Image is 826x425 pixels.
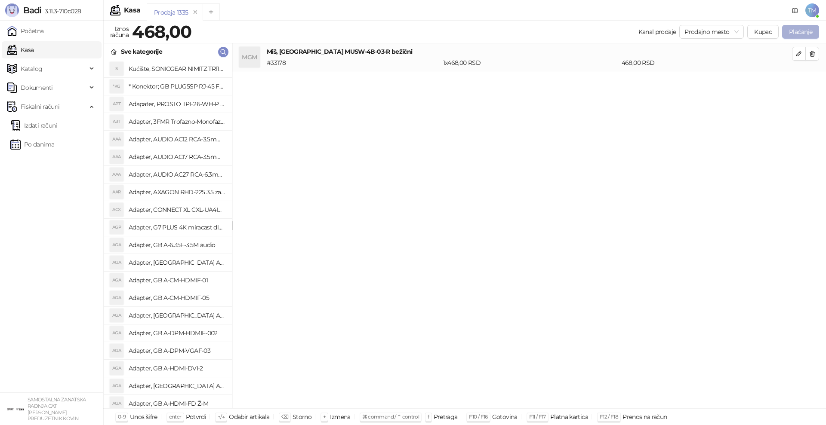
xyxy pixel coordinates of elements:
span: ↑/↓ [218,413,225,420]
div: AGA [110,397,123,410]
span: F12 / F18 [600,413,618,420]
span: Fiskalni računi [21,98,59,115]
button: Kupac [747,25,779,39]
div: AGA [110,291,123,305]
span: Katalog [21,60,43,77]
div: S [110,62,123,76]
div: AGA [110,256,123,269]
div: Prodaja 1335 [154,8,188,17]
div: AAA [110,132,123,146]
button: Add tab [203,3,220,21]
span: + [323,413,326,420]
div: Odabir artikala [229,411,269,422]
div: Unos šifre [130,411,157,422]
div: AGA [110,238,123,252]
h4: Adapter, GB A-6.35F-3.5M audio [129,238,225,252]
div: Potvrdi [186,411,206,422]
h4: Adapter, AUDIO AC12 RCA-3.5mm mono [129,132,225,146]
div: ACX [110,203,123,217]
div: 1 x 468,00 RSD [441,58,620,67]
div: A3T [110,115,123,128]
a: Početna [7,22,44,40]
div: AGP [110,220,123,234]
h4: Adapter, G7 PLUS 4K miracast dlna airplay za TV [129,220,225,234]
h4: Miš, [GEOGRAPHIC_DATA] MUSW-4B-03-R bežični [267,47,792,56]
div: Kanal prodaje [638,27,676,37]
div: AGA [110,379,123,393]
div: 468,00 RSD [620,58,794,67]
h4: Adapter, [GEOGRAPHIC_DATA] A-AC-UKEU-001 UK na EU 7.5A [129,256,225,269]
div: AGA [110,326,123,340]
h4: Adapter, AUDIO AC27 RCA-6.3mm stereo [129,168,225,181]
h4: * Konektor; GB PLUG5SP RJ-45 FTP Kat.5 [129,79,225,93]
a: Izdati računi [10,117,57,134]
div: Izmena [330,411,350,422]
h4: Adapter, GB A-HDMI-FD Ž-M [129,397,225,410]
h4: Adapter, GB A-DPM-HDMIF-002 [129,326,225,340]
span: F11 / F17 [529,413,546,420]
div: Prenos na račun [623,411,667,422]
span: ⌫ [281,413,288,420]
h4: Adapater, PROSTO TPF26-WH-P razdelnik [129,97,225,111]
div: AAR [110,185,123,199]
span: Prodajno mesto [684,25,739,38]
h4: Adapter, AUDIO AC17 RCA-3.5mm stereo [129,150,225,164]
div: Sve kategorije [121,47,162,56]
h4: Adapter, [GEOGRAPHIC_DATA] A-HDMI-FC Ž-M [129,379,225,393]
span: f [428,413,429,420]
span: F10 / F16 [469,413,487,420]
strong: 468,00 [132,21,191,42]
div: Platna kartica [550,411,588,422]
div: AGA [110,344,123,358]
button: remove [190,9,201,16]
span: Dokumenti [21,79,52,96]
h4: Adapter, AXAGON RHD-225 3.5 za 2x2.5 [129,185,225,199]
h4: Adapter, CONNECT XL CXL-UA4IN1 putni univerzalni [129,203,225,217]
div: # 33178 [265,58,441,67]
div: Iznos računa [108,23,130,40]
div: AGA [110,273,123,287]
h4: Adapter, GB A-DPM-VGAF-03 [129,344,225,358]
a: Dokumentacija [788,3,802,17]
span: Badi [23,5,41,15]
div: AGA [110,309,123,322]
h4: Adapter, 3FMR Trofazno-Monofazni [129,115,225,128]
div: AAA [110,150,123,164]
h4: Adapter, GB A-CM-HDMIF-05 [129,291,225,305]
span: enter [169,413,182,420]
button: Plaćanje [782,25,819,39]
div: Kasa [124,7,140,14]
img: Logo [5,3,19,17]
span: 0-9 [118,413,126,420]
div: grid [104,60,232,408]
h4: Kućište, SONICGEAR NIMITZ TR1100 belo BEZ napajanja [129,62,225,76]
div: APT [110,97,123,111]
div: AAA [110,168,123,181]
h4: Adapter, GB A-CM-HDMIF-01 [129,273,225,287]
h4: Adapter, [GEOGRAPHIC_DATA] A-CMU3-LAN-05 hub [129,309,225,322]
span: TM [805,3,819,17]
h4: Adapter, GB A-HDMI-DVI-2 [129,361,225,375]
div: AGA [110,361,123,375]
div: Storno [293,411,311,422]
a: Kasa [7,41,34,58]
div: Pretraga [434,411,458,422]
div: MGM [239,47,260,67]
div: Gotovina [492,411,518,422]
span: 3.11.3-710c028 [41,7,81,15]
img: 64x64-companyLogo-ae27db6e-dfce-48a1-b68e-83471bd1bffd.png [7,401,24,418]
a: Po danima [10,136,54,153]
small: SAMOSTALNA ZANATSKA RADNJA CAT [PERSON_NAME] PREDUZETNIK KOVIN [28,397,86,422]
span: ⌘ command / ⌃ control [362,413,419,420]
